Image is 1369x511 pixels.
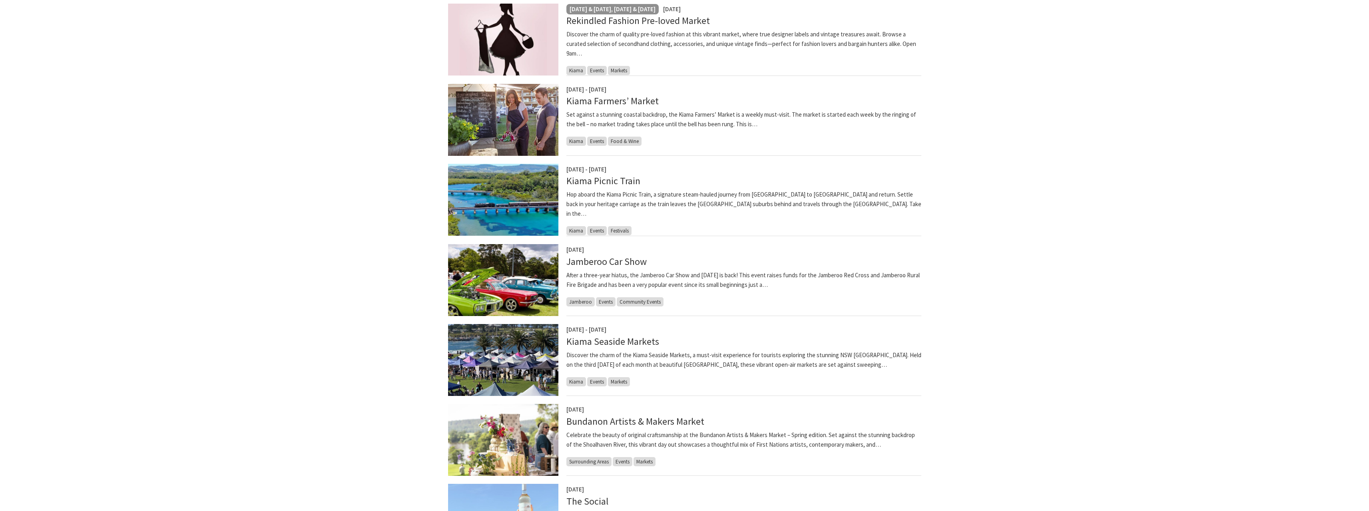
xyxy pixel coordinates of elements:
[634,457,656,466] span: Markets
[608,137,642,146] span: Food & Wine
[448,84,558,156] img: Kiama-Farmers-Market-Credit-DNSW
[566,430,921,449] p: Celebrate the beauty of original craftsmanship at the Bundanon Artists & Makers Market – Spring e...
[566,85,606,93] span: [DATE] - [DATE]
[566,326,606,333] span: [DATE] - [DATE]
[613,457,632,466] span: Events
[566,110,921,129] p: Set against a stunning coastal backdrop, the Kiama Farmers’ Market is a weekly must-visit. The ma...
[566,335,659,348] a: Kiama Seaside Markets
[596,297,616,306] span: Events
[566,66,586,75] span: Kiama
[566,350,921,370] p: Discover the charm of the Kiama Seaside Markets, a must-visit experience for tourists exploring t...
[566,270,921,290] p: After a three-year hiatus, the Jamberoo Car Show and [DATE] is back! This event raises funds for ...
[448,404,558,476] img: A seleciton of ceramic goods are placed on a table outdoor with river views behind
[608,66,630,75] span: Markets
[608,226,632,235] span: Festivals
[566,255,647,268] a: Jamberoo Car Show
[448,4,558,76] img: fashion
[566,406,584,413] span: [DATE]
[566,137,586,146] span: Kiama
[608,377,630,386] span: Markets
[448,164,558,236] img: Kiama Picnic Train
[663,5,681,13] span: [DATE]
[566,297,595,306] span: Jamberoo
[566,377,586,386] span: Kiama
[566,14,710,27] a: Rekindled Fashion Pre-loved Market
[566,30,921,58] p: Discover the charm of quality pre-loved fashion at this vibrant market, where true designer label...
[566,190,921,219] p: Hop aboard the Kiama Picnic Train, a signature steam-hauled journey from [GEOGRAPHIC_DATA] to [GE...
[587,137,607,146] span: Events
[566,95,659,107] a: Kiama Farmers’ Market
[587,377,607,386] span: Events
[587,226,607,235] span: Events
[566,457,612,466] span: Surrounding Areas
[617,297,664,306] span: Community Events
[566,165,606,173] span: [DATE] - [DATE]
[448,244,558,316] img: Jamberoo Car Show
[566,226,586,235] span: Kiama
[566,175,640,187] a: Kiama Picnic Train
[566,246,584,253] span: [DATE]
[566,485,584,493] span: [DATE]
[448,324,558,396] img: Kiama Seaside Market
[587,66,607,75] span: Events
[570,4,656,14] p: [DATE] & [DATE], [DATE] & [DATE]
[566,495,608,507] a: The Social
[566,415,704,427] a: Bundanon Artists & Makers Market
